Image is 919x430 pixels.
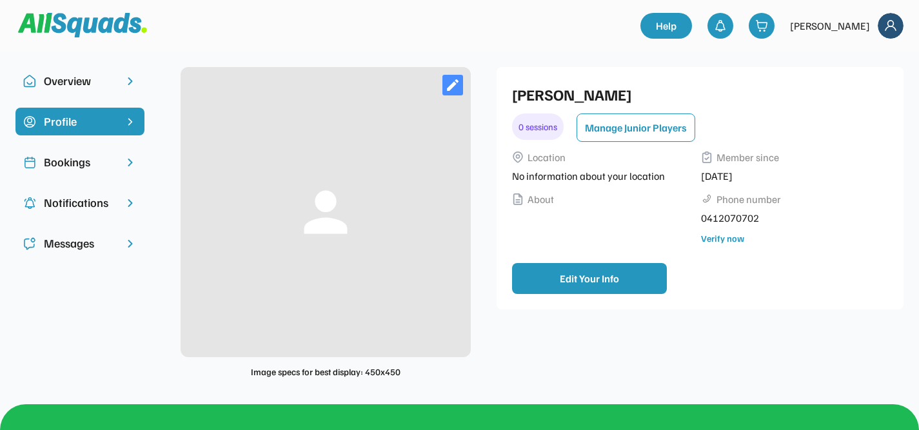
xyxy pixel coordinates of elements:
[251,365,400,378] div: Image specs for best display: 450x450
[23,75,36,88] img: Icon%20copy%2010.svg
[512,263,667,294] button: Edit Your Info
[293,180,358,244] button: person
[124,75,137,88] img: chevron-right.svg
[701,231,744,245] div: Verify now
[23,115,36,128] img: Icon%20copy%2015.svg
[878,13,904,39] img: Frame%2018.svg
[23,156,36,169] img: Icon%20copy%202.svg
[640,13,692,39] a: Help
[18,13,147,37] img: Squad%20Logo.svg
[755,19,768,32] img: shopping-cart-01%20%281%29.svg
[528,191,554,207] div: About
[701,151,713,163] img: Vector%2013.svg
[512,193,524,205] img: Vector%2014.svg
[790,18,870,34] div: [PERSON_NAME]
[44,194,116,211] div: Notifications
[124,197,137,210] img: chevron-right.svg
[124,156,137,169] img: chevron-right.svg
[512,151,524,163] img: Vector%2011.svg
[701,168,882,184] div: [DATE]
[44,235,116,252] div: Messages
[512,113,564,140] div: 0 sessions
[577,113,695,142] button: Manage Junior Players
[23,237,36,250] img: Icon%20copy%205.svg
[716,191,781,207] div: Phone number
[44,113,116,130] div: Profile
[701,210,882,226] div: 0412070702
[512,168,693,184] div: No information about your location
[124,237,137,250] img: chevron-right.svg
[44,153,116,171] div: Bookings
[714,19,727,32] img: bell-03%20%281%29.svg
[44,72,116,90] div: Overview
[528,150,566,165] div: Location
[716,150,779,165] div: Member since
[124,115,137,128] img: chevron-right%20copy%203.svg
[23,197,36,210] img: Icon%20copy%204.svg
[512,83,882,106] div: [PERSON_NAME]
